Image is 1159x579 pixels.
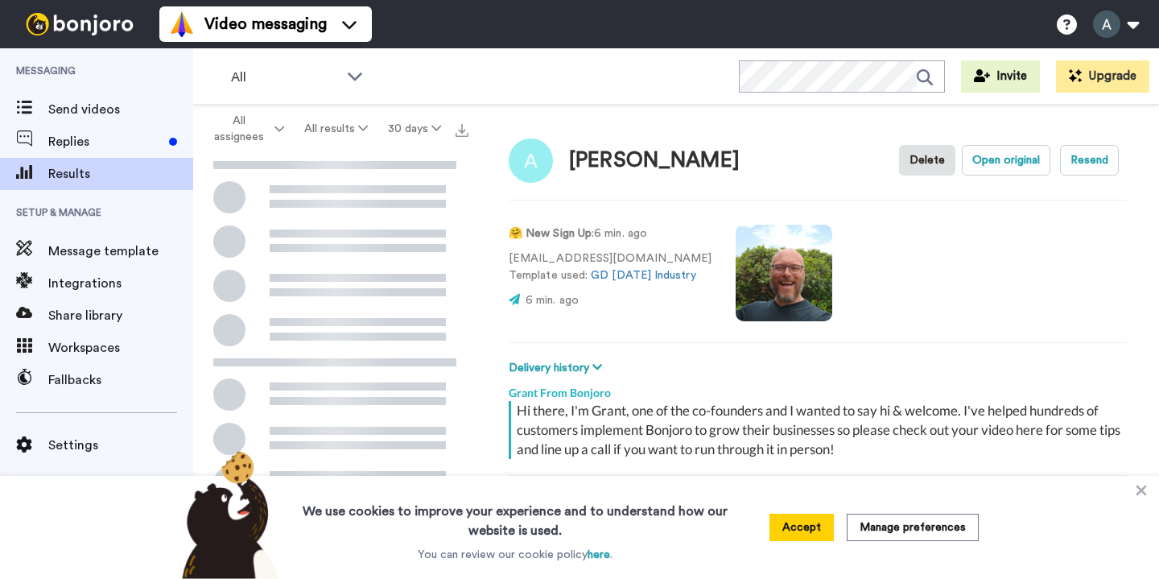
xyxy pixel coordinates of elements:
[456,124,468,137] img: export.svg
[48,132,163,151] span: Replies
[231,68,339,87] span: All
[509,139,553,183] img: Profile Image
[569,149,740,172] div: [PERSON_NAME]
[1056,60,1149,93] button: Upgrade
[1060,145,1119,176] button: Resend
[509,225,711,242] p: : 6 min. ago
[961,60,1040,93] button: Invite
[526,295,579,306] span: 6 min. ago
[19,13,140,35] img: bj-logo-header-white.svg
[962,145,1050,176] button: Open original
[588,549,610,560] a: here
[377,114,451,143] button: 30 days
[509,377,1127,401] div: Grant From Bonjoro
[418,547,612,563] p: You can review our cookie policy .
[204,13,327,35] span: Video messaging
[295,114,378,143] button: All results
[48,306,193,325] span: Share library
[48,164,193,184] span: Results
[206,113,271,145] span: All assignees
[48,436,193,455] span: Settings
[167,450,287,579] img: bear-with-cookie.png
[48,370,193,390] span: Fallbacks
[48,274,193,293] span: Integrations
[509,228,592,239] strong: 🤗 New Sign Up
[451,117,473,141] button: Export all results that match these filters now.
[899,145,955,176] button: Delete
[517,401,1123,459] div: Hi there, I'm Grant, one of the co-founders and I wanted to say hi & welcome. I've helped hundred...
[509,359,607,377] button: Delivery history
[169,11,195,37] img: vm-color.svg
[769,514,834,541] button: Accept
[591,270,695,281] a: GD [DATE] Industry
[847,514,979,541] button: Manage preferences
[48,338,193,358] span: Workspaces
[48,242,193,261] span: Message template
[48,100,193,119] span: Send videos
[287,492,744,540] h3: We use cookies to improve your experience and to understand how our website is used.
[196,106,295,151] button: All assignees
[509,250,711,284] p: [EMAIL_ADDRESS][DOMAIN_NAME] Template used:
